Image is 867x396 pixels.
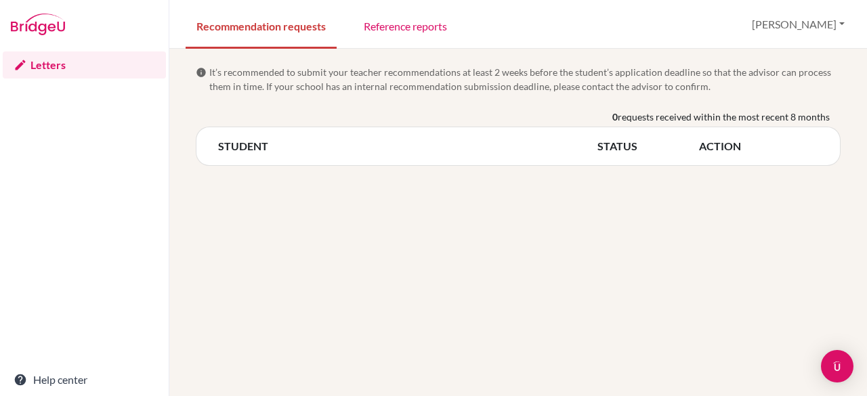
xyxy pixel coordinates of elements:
a: Recommendation requests [186,2,337,49]
th: ACTION [699,138,818,154]
a: Help center [3,366,166,393]
img: Bridge-U [11,14,65,35]
a: Reference reports [353,2,458,49]
th: STUDENT [218,138,597,154]
div: Open Intercom Messenger [821,350,853,382]
button: [PERSON_NAME] [746,12,851,37]
th: STATUS [597,138,699,154]
a: Letters [3,51,166,79]
span: info [196,67,207,78]
span: requests received within the most recent 8 months [618,110,830,124]
b: 0 [612,110,618,124]
span: It’s recommended to submit your teacher recommendations at least 2 weeks before the student’s app... [209,65,841,93]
